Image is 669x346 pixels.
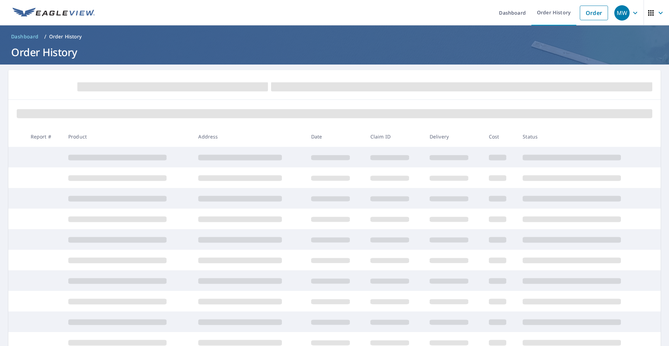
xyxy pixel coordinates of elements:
th: Date [306,126,365,147]
nav: breadcrumb [8,31,661,42]
th: Address [193,126,305,147]
a: Order [580,6,608,20]
div: MW [614,5,630,21]
a: Dashboard [8,31,41,42]
span: Dashboard [11,33,39,40]
th: Report # [25,126,63,147]
th: Product [63,126,193,147]
th: Cost [483,126,517,147]
li: / [44,32,46,41]
th: Status [517,126,647,147]
img: EV Logo [13,8,95,18]
h1: Order History [8,45,661,59]
p: Order History [49,33,82,40]
th: Claim ID [365,126,424,147]
th: Delivery [424,126,483,147]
